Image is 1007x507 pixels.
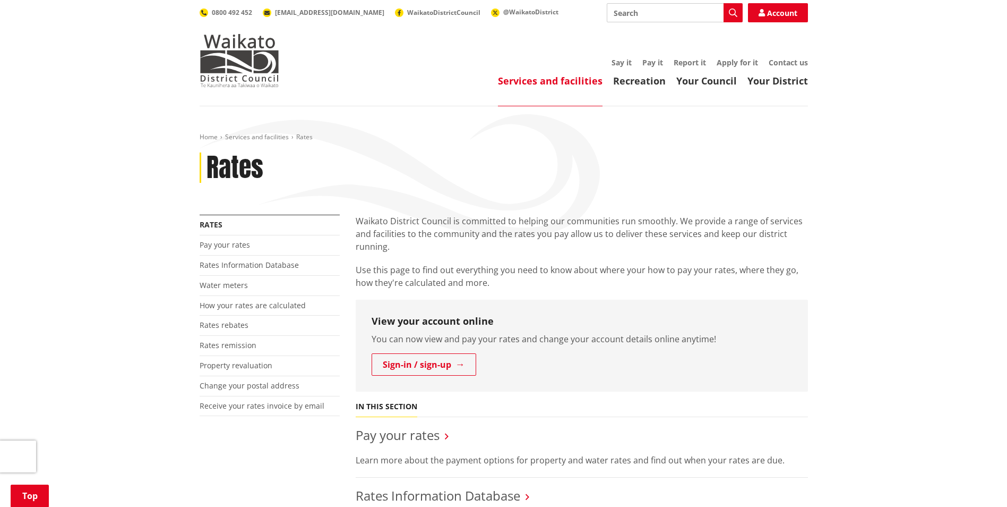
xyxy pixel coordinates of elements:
[356,215,808,253] p: Waikato District Council is committed to helping our communities run smoothly. We provide a range...
[200,340,256,350] a: Rates remission
[372,316,792,327] h3: View your account online
[407,8,480,17] span: WaikatoDistrictCouncil
[200,260,299,270] a: Rates Information Database
[491,7,558,16] a: @WaikatoDistrict
[607,3,743,22] input: Search input
[769,57,808,67] a: Contact us
[206,153,263,183] h1: Rates
[356,426,440,444] a: Pay your rates
[200,133,808,142] nav: breadcrumb
[612,57,632,67] a: Say it
[275,8,384,17] span: [EMAIL_ADDRESS][DOMAIN_NAME]
[263,8,384,17] a: [EMAIL_ADDRESS][DOMAIN_NAME]
[212,8,252,17] span: 0800 492 452
[225,132,289,141] a: Services and facilities
[356,454,808,467] p: Learn more about the payment options for property and water rates and find out when your rates ar...
[200,360,272,370] a: Property revaluation
[11,485,49,507] a: Top
[200,132,218,141] a: Home
[748,3,808,22] a: Account
[200,320,248,330] a: Rates rebates
[356,402,417,411] h5: In this section
[372,333,792,345] p: You can now view and pay your rates and change your account details online anytime!
[642,57,663,67] a: Pay it
[717,57,758,67] a: Apply for it
[200,34,279,87] img: Waikato District Council - Te Kaunihera aa Takiwaa o Waikato
[503,7,558,16] span: @WaikatoDistrict
[356,487,520,504] a: Rates Information Database
[200,240,250,250] a: Pay your rates
[200,8,252,17] a: 0800 492 452
[200,280,248,290] a: Water meters
[356,264,808,289] p: Use this page to find out everything you need to know about where your how to pay your rates, whe...
[676,74,737,87] a: Your Council
[395,8,480,17] a: WaikatoDistrictCouncil
[613,74,666,87] a: Recreation
[674,57,706,67] a: Report it
[200,300,306,310] a: How your rates are calculated
[747,74,808,87] a: Your District
[200,381,299,391] a: Change your postal address
[372,353,476,376] a: Sign-in / sign-up
[498,74,603,87] a: Services and facilities
[296,132,313,141] span: Rates
[200,401,324,411] a: Receive your rates invoice by email
[200,219,222,230] a: Rates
